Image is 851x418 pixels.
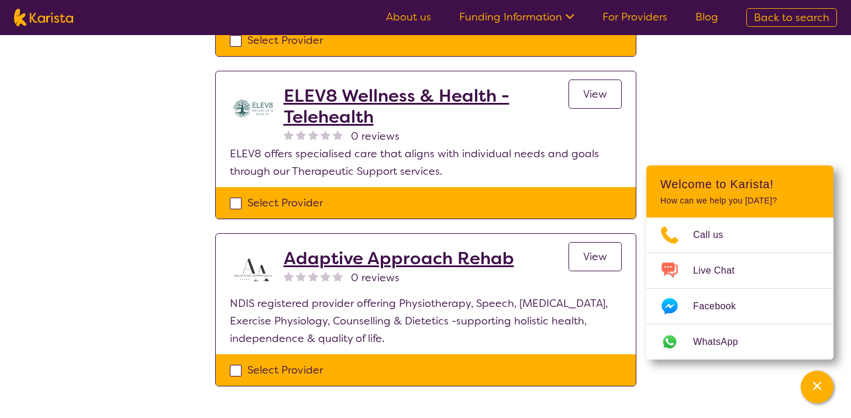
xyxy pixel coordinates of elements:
span: Back to search [754,11,829,25]
span: 0 reviews [351,127,399,145]
img: nonereviewstar [296,130,306,140]
img: nonereviewstar [333,130,343,140]
a: Funding Information [459,10,574,24]
a: About us [386,10,431,24]
img: nonereviewstar [308,271,318,281]
img: Karista logo [14,9,73,26]
img: nonereviewstar [308,130,318,140]
a: For Providers [602,10,667,24]
img: nonereviewstar [321,271,330,281]
a: Blog [695,10,718,24]
span: WhatsApp [693,333,752,351]
p: NDIS registered provider offering Physiotherapy, Speech, [MEDICAL_DATA], Exercise Physiology, Cou... [230,295,622,347]
span: Facebook [693,298,750,315]
img: dwludtgzptbpute3xesv.png [230,248,277,295]
img: yihuczgmrom8nsaxakka.jpg [230,85,277,132]
a: View [569,80,622,109]
span: View [583,87,607,101]
p: ELEV8 offers specialised care that aligns with individual needs and goals through our Therapeutic... [230,145,622,180]
span: 0 reviews [351,269,399,286]
img: nonereviewstar [333,271,343,281]
a: ELEV8 Wellness & Health - Telehealth [284,85,569,127]
span: Call us [693,226,738,244]
img: nonereviewstar [321,130,330,140]
img: nonereviewstar [284,271,294,281]
ul: Choose channel [646,217,833,360]
a: View [569,242,622,271]
img: nonereviewstar [296,271,306,281]
a: Web link opens in a new tab. [646,324,833,360]
div: Channel Menu [646,165,833,360]
h2: Welcome to Karista! [660,177,819,191]
p: How can we help you [DATE]? [660,196,819,206]
span: View [583,250,607,264]
img: nonereviewstar [284,130,294,140]
a: Back to search [746,8,837,27]
button: Channel Menu [801,371,833,403]
span: Live Chat [693,262,749,279]
a: Adaptive Approach Rehab [284,248,514,269]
